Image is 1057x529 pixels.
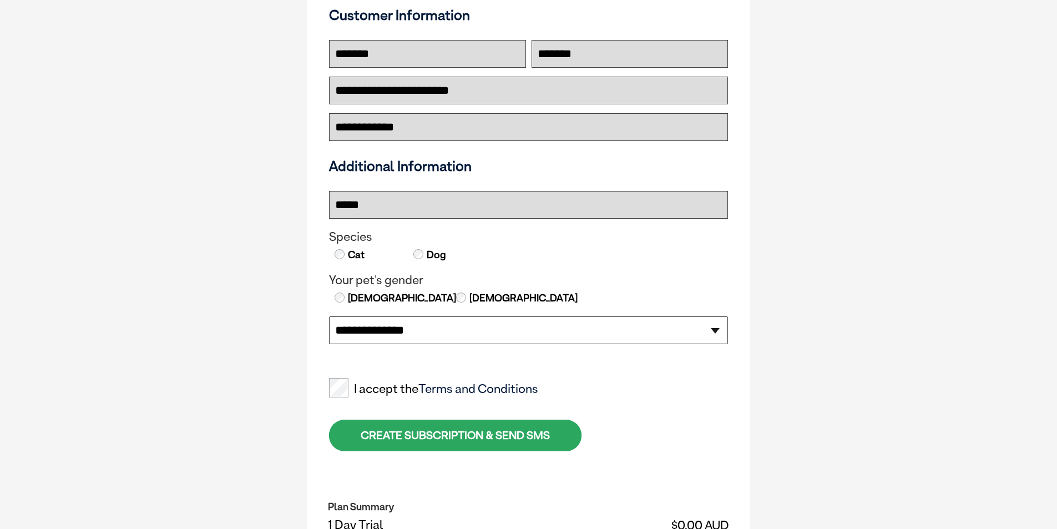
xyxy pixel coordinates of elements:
[329,273,728,288] legend: Your pet's gender
[329,230,728,244] legend: Species
[325,158,732,174] h3: Additional Information
[328,501,729,512] h2: Plan Summary
[329,378,348,397] input: I accept theTerms and Conditions
[418,381,538,396] a: Terms and Conditions
[329,420,581,451] div: CREATE SUBSCRIPTION & SEND SMS
[329,382,538,396] label: I accept the
[329,7,728,23] h3: Customer Information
